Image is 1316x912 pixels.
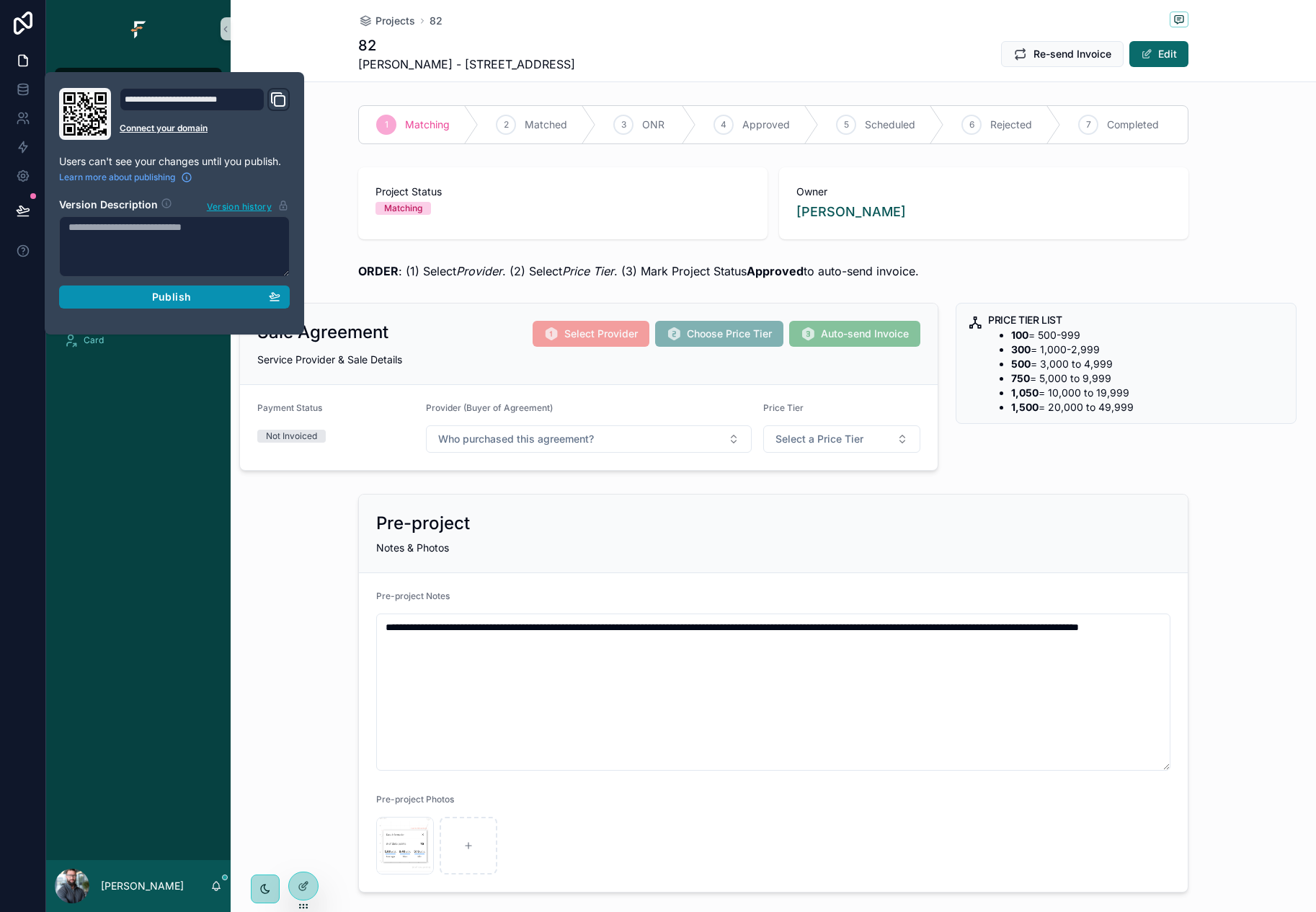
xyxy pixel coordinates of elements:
h1: 82 [358,35,575,56]
li: = 5,000 to 9,999 [1011,371,1284,386]
button: Re-send Invoice [1001,41,1124,67]
div: Matching [384,202,422,215]
span: Approved [742,118,790,132]
button: Edit [1129,41,1188,67]
a: Field Trades [55,68,222,94]
button: Select Button [763,425,920,453]
span: Scheduled [865,118,915,132]
li: = 20,000 to 49,999 [1011,400,1284,415]
span: 5 [844,119,849,130]
a: Connect your domain [120,123,290,134]
strong: 300 [1011,343,1031,355]
span: Pre-project Photos [376,794,454,805]
span: ONR [642,118,664,132]
span: 2 [504,119,509,130]
button: Version history [206,198,290,213]
a: [PERSON_NAME] [796,202,906,222]
h2: Version Description [59,198,158,213]
span: 4 [721,119,726,130]
img: App logo [127,17,150,40]
h2: Pre-project [376,512,470,535]
li: = 1,000-2,999 [1011,342,1284,357]
span: Learn more about publishing [59,172,175,183]
span: 6 [969,119,974,130]
span: Version history [207,198,272,213]
strong: 500 [1011,358,1031,370]
span: Price Tier [763,402,804,413]
span: Payment Status [257,402,322,413]
button: Publish [59,285,290,309]
p: Users can't see your changes until you publish. [59,154,290,169]
span: Project Status [375,185,750,199]
a: Card [55,327,222,353]
em: Provider [456,264,502,278]
span: Completed [1107,118,1159,132]
span: [PERSON_NAME] - [STREET_ADDRESS] [358,56,575,73]
span: : (1) Select . (2) Select . (3) Mark Project Status to auto-send invoice. [358,264,919,278]
span: Owner [796,185,1171,199]
div: Domain and Custom Link [120,88,290,140]
span: 1 [385,119,388,130]
span: Select a Price Tier [775,432,863,446]
span: Provider (Buyer of Agreement) [426,402,553,413]
li: = 500-999 [1011,328,1284,342]
a: Projects [358,14,415,28]
li: = 3,000 to 4,999 [1011,357,1284,371]
span: Projects [375,14,415,28]
span: Matched [525,118,567,132]
span: Pre-project Notes [376,590,450,601]
h5: PRICE TIER LIST [988,315,1284,325]
strong: 100 [1011,329,1028,341]
a: 82 [430,14,443,28]
span: 7 [1086,119,1091,130]
a: Learn more about publishing [59,172,192,183]
strong: 750 [1011,372,1030,384]
span: Service Provider & Sale Details [257,353,402,366]
span: 3 [621,119,626,130]
span: Rejected [990,118,1032,132]
div: Not Invoiced [266,430,317,443]
button: Select Button [426,425,752,453]
em: Price Tier [562,264,614,278]
span: Matching [405,118,450,132]
div: - **100** = 500-999 - **300** = 1,000-2,999 - **500** = 3,000 to 4,999 - **750** = 5,000 to 9,999... [988,328,1284,415]
span: Card [84,335,104,346]
strong: Approved [747,264,804,278]
div: scrollable content [46,58,231,372]
span: Publish [152,291,191,304]
p: [PERSON_NAME] [101,879,184,893]
strong: ORDER [358,264,399,278]
strong: 1,050 [1011,386,1039,399]
span: Who purchased this agreement? [438,432,594,446]
li: = 10,000 to 19,999 [1011,386,1284,400]
strong: 1,500 [1011,401,1039,413]
span: Re-send Invoice [1033,47,1111,61]
h2: Sale Agreement [257,321,388,344]
span: Notes & Photos [376,541,449,554]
